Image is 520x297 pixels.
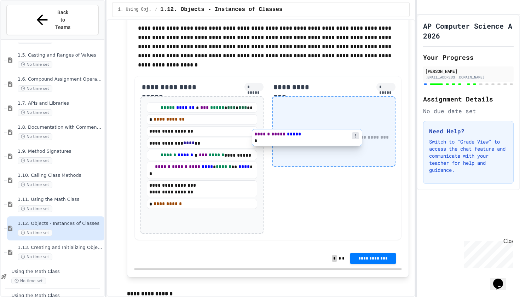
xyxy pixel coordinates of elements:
[429,138,508,174] p: Switch to "Grade View" to access the chat feature and communicate with your teacher for help and ...
[429,127,508,135] h3: Need Help?
[18,221,103,227] span: 1.12. Objects - Instances of Classes
[18,173,103,179] span: 1.10. Calling Class Methods
[54,9,71,31] span: Back to Teams
[160,5,283,14] span: 1.12. Objects - Instances of Classes
[18,205,52,212] span: No time set
[18,157,52,164] span: No time set
[18,197,103,203] span: 1.11. Using the Math Class
[18,109,52,116] span: No time set
[490,269,513,290] iframe: chat widget
[18,52,103,58] span: 1.5. Casting and Ranges of Values
[18,124,103,130] span: 1.8. Documentation with Comments and Preconditions
[18,148,103,155] span: 1.9. Method Signatures
[18,254,52,260] span: No time set
[3,3,49,45] div: Chat with us now!Close
[423,94,514,104] h2: Assignment Details
[425,68,512,74] div: [PERSON_NAME]
[118,7,152,12] span: 1. Using Objects and Methods
[18,229,52,236] span: No time set
[155,7,157,12] span: /
[18,61,52,68] span: No time set
[423,21,514,41] h1: AP Computer Science A 2026
[18,133,52,140] span: No time set
[18,100,103,106] span: 1.7. APIs and Libraries
[18,245,103,251] span: 1.13. Creating and Initializing Objects: Constructors
[11,278,46,284] span: No time set
[18,181,52,188] span: No time set
[11,269,103,275] span: Using the Math Class
[423,107,514,115] div: No due date set
[18,85,52,92] span: No time set
[461,238,513,268] iframe: chat widget
[423,52,514,62] h2: Your Progress
[6,5,99,35] button: Back to Teams
[18,76,103,82] span: 1.6. Compound Assignment Operators
[425,75,512,80] div: [EMAIL_ADDRESS][DOMAIN_NAME]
